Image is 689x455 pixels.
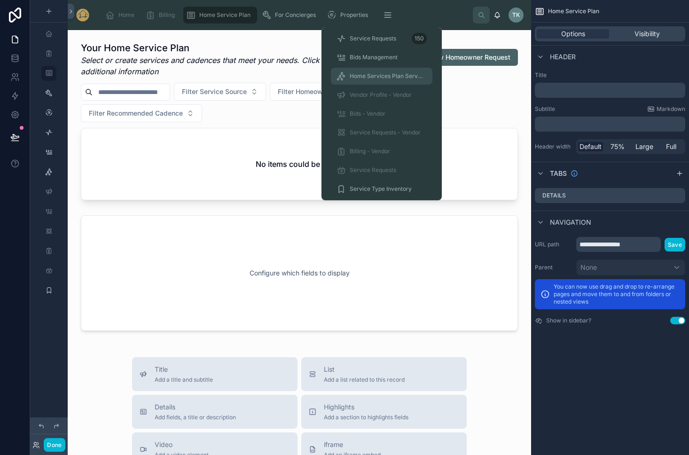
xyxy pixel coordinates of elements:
span: 75% [611,142,625,151]
a: Service Type Inventory [331,180,432,197]
label: Parent [535,264,572,271]
span: Home Service Plan [199,11,251,19]
span: Add a section to highlights fields [324,414,408,421]
label: Details [542,192,566,199]
span: Home Services Plan Services [350,72,423,80]
span: List [324,365,405,374]
span: Large [635,142,653,151]
a: Markdown [647,105,685,113]
span: Options [561,29,585,39]
span: Properties [340,11,368,19]
div: 150 [412,33,427,44]
span: Video [155,440,209,449]
span: Default [579,142,602,151]
a: Billing - Vendor [331,143,432,160]
span: Visibility [634,29,660,39]
label: Header width [535,143,572,150]
a: Service Requests150 [331,30,432,47]
span: Vendor Profile - Vendor [350,91,412,99]
span: None [580,263,597,272]
button: None [576,259,685,275]
a: Bids - Vendor [331,105,432,122]
span: Tabs [550,169,567,178]
span: iframe [324,440,381,449]
span: Add a title and subtitle [155,376,213,384]
span: Full [666,142,676,151]
span: For Concierges [275,11,316,19]
span: Billing - Vendor [350,148,390,155]
span: Home [118,11,134,19]
button: DetailsAdd fields, a title or description [132,395,298,429]
button: HighlightsAdd a section to highlights fields [301,395,467,429]
span: Details [155,402,236,412]
span: Add a list related to this record [324,376,405,384]
span: Service Requests [350,166,396,174]
p: You can now use drag and drop to re-arrange pages and move them to and from folders or nested views [554,283,680,306]
label: URL path [535,241,572,248]
label: Subtitle [535,105,555,113]
div: scrollable content [535,83,685,98]
div: scrollable content [321,27,442,200]
img: App logo [75,8,90,23]
span: TK [512,11,520,19]
span: Bids Management [350,54,398,61]
span: Home Service Plan [548,8,599,15]
a: Home Services Plan Services [331,68,432,85]
a: Billing [143,7,181,24]
button: ListAdd a list related to this record [301,357,467,391]
a: Vendor Profile - Vendor [331,86,432,103]
span: Service Requests - Vendor [350,129,421,136]
a: Bids Management [331,49,432,66]
span: Bids - Vendor [350,110,385,118]
span: Highlights [324,402,408,412]
a: Home [102,7,141,24]
a: Home Service Plan [183,7,257,24]
a: Properties [324,7,375,24]
a: Service Requests [331,162,432,179]
span: Billing [159,11,175,19]
label: Title [535,71,685,79]
label: Show in sidebar? [546,317,591,324]
a: Service Requests - Vendor [331,124,432,141]
span: Add fields, a title or description [155,414,236,421]
button: Done [44,438,65,452]
div: scrollable content [535,117,685,132]
div: scrollable content [98,5,473,25]
a: For Concierges [259,7,322,24]
span: Navigation [550,218,591,227]
button: TitleAdd a title and subtitle [132,357,298,391]
span: Service Requests [350,35,396,42]
span: Title [155,365,213,374]
span: Markdown [657,105,685,113]
span: Header [550,52,576,62]
button: Save [665,238,685,251]
span: Service Type Inventory [350,185,412,193]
